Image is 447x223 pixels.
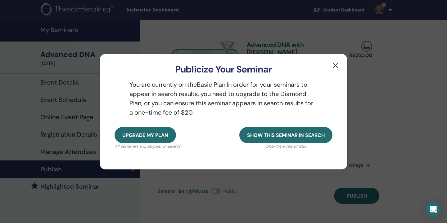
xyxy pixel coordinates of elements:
div: Open Intercom Messenger [426,202,441,217]
p: All seminars will appear in search [115,143,181,150]
button: Show this seminar in search [239,127,332,143]
p: You are currently on the Basic Plan. In order for your seminars to appear in search results, you ... [115,80,332,117]
span: Upgrade my plan [122,132,168,138]
p: One-time fee of $20 [239,143,332,150]
h3: Publicize Your Seminar [110,64,337,75]
span: Show this seminar in search [247,132,325,138]
button: Upgrade my plan [115,127,176,143]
